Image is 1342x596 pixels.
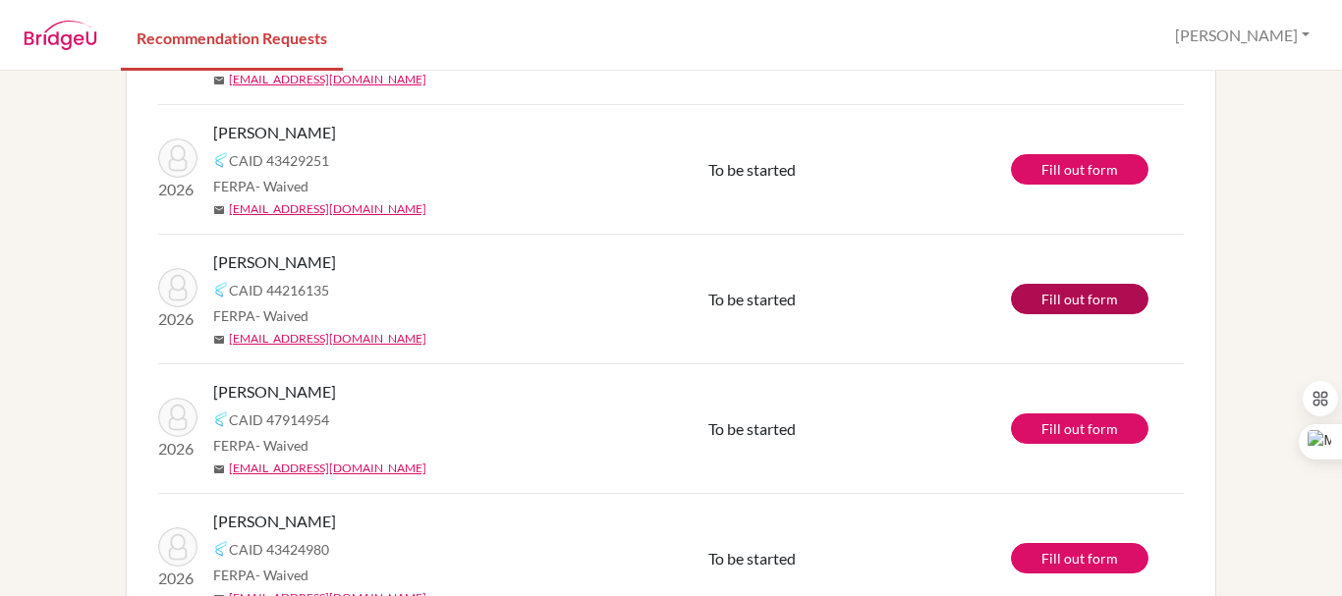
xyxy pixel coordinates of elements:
span: [PERSON_NAME] [213,380,336,404]
span: To be started [708,549,796,568]
a: Fill out form [1011,154,1148,185]
a: Fill out form [1011,284,1148,314]
img: Common App logo [213,411,229,427]
span: To be started [708,419,796,438]
a: Fill out form [1011,543,1148,573]
p: 2026 [158,567,197,590]
span: FERPA [213,176,308,196]
span: - Waived [255,437,308,454]
span: CAID 44216135 [229,280,329,300]
span: [PERSON_NAME] [213,250,336,274]
span: CAID 47914954 [229,409,329,430]
img: Zreik, Shaid [158,398,197,437]
a: [EMAIL_ADDRESS][DOMAIN_NAME] [229,200,426,218]
span: FERPA [213,565,308,585]
p: 2026 [158,178,197,201]
span: To be started [708,160,796,179]
span: - Waived [255,178,308,194]
span: [PERSON_NAME] [213,510,336,533]
span: - Waived [255,307,308,324]
img: Gaetjens-Calixte, Liam [158,138,197,178]
span: CAID 43429251 [229,150,329,171]
img: Common App logo [213,152,229,168]
span: mail [213,204,225,216]
span: [PERSON_NAME] [213,121,336,144]
button: [PERSON_NAME] [1166,17,1318,54]
span: - Waived [255,567,308,583]
span: mail [213,334,225,346]
span: mail [213,75,225,86]
p: 2026 [158,437,197,461]
img: Joseph, Kayla [158,268,197,307]
a: [EMAIL_ADDRESS][DOMAIN_NAME] [229,71,426,88]
a: Recommendation Requests [121,3,343,71]
span: CAID 43424980 [229,539,329,560]
img: Common App logo [213,282,229,298]
span: mail [213,463,225,475]
span: FERPA [213,305,308,326]
span: To be started [708,290,796,308]
img: Common App logo [213,541,229,557]
a: [EMAIL_ADDRESS][DOMAIN_NAME] [229,460,426,477]
img: Berthold, Mateo [158,527,197,567]
a: [EMAIL_ADDRESS][DOMAIN_NAME] [229,330,426,348]
p: 2026 [158,307,197,331]
span: FERPA [213,435,308,456]
img: BridgeU logo [24,21,97,50]
a: Fill out form [1011,413,1148,444]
